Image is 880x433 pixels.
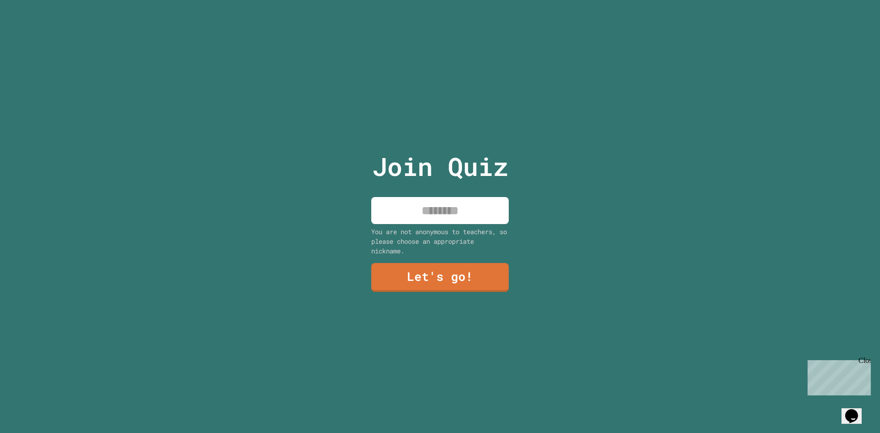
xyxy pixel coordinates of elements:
[371,263,509,292] a: Let's go!
[371,227,509,256] div: You are not anonymous to teachers, so please choose an appropriate nickname.
[4,4,63,58] div: Chat with us now!Close
[804,356,871,395] iframe: chat widget
[841,396,871,424] iframe: chat widget
[372,148,508,186] p: Join Quiz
